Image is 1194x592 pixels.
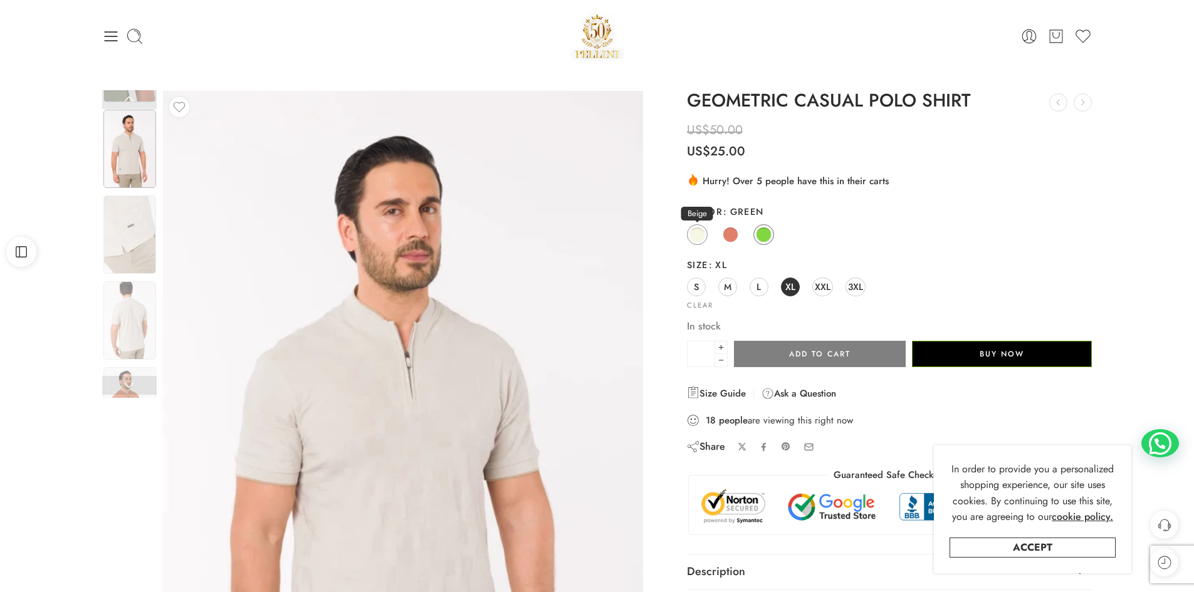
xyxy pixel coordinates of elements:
img: Pellini [570,9,624,63]
img: Trust [698,488,1081,525]
a: Wishlist [1074,28,1092,45]
span: Green [723,205,764,218]
img: Artboard 2-12 [103,281,156,360]
a: S [687,278,706,296]
p: In stock [687,318,1092,335]
span: In order to provide you a personalized shopping experience, our site uses cookies. By continuing ... [951,462,1114,524]
a: 3XL [846,278,866,296]
a: Email to your friends [804,442,814,452]
span: US$ [687,142,710,160]
a: L [750,278,768,296]
a: Login / Register [1020,28,1038,45]
bdi: 50.00 [687,121,743,139]
span: S [694,278,699,295]
h1: GEOMETRIC CASUAL POLO SHIRT [687,91,1092,111]
a: Clear options [687,302,713,309]
img: Artboard 2-12 [103,110,156,188]
bdi: 25.00 [687,142,745,160]
a: Cart [1047,28,1065,45]
label: Size [687,259,1092,271]
div: are viewing this right now [687,413,1092,427]
a: XXL [812,278,833,296]
strong: people [719,414,748,427]
input: Product quantity [687,341,715,367]
a: cookie policy. [1052,509,1113,525]
button: Buy Now [912,341,1092,367]
a: Pellini - [570,9,624,63]
a: Share on Facebook [759,442,768,452]
span: XL [708,258,727,271]
span: US$ [687,121,710,139]
a: Share on X [738,442,747,452]
span: L [757,278,761,295]
span: M [724,278,731,295]
a: M [718,278,737,296]
a: Ask a Question [762,386,836,401]
img: Artboard 2-12 [103,195,156,274]
a: XL [781,278,800,296]
span: XL [785,278,795,295]
a: Accept [950,537,1116,558]
img: Artboard 2-12 [103,367,156,445]
label: Color [687,205,1092,218]
div: Hurry! Over 5 people have this in their carts [687,173,1092,188]
a: Size Guide [687,386,746,401]
span: Beige [681,207,713,221]
div: Share [687,440,725,454]
span: XXL [815,278,830,295]
a: Beige [687,224,708,245]
button: Add to cart [734,341,906,367]
legend: Guaranteed Safe Checkout [827,469,952,482]
strong: 18 [706,414,716,427]
span: 3XL [848,278,863,295]
a: Description [687,554,1092,589]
